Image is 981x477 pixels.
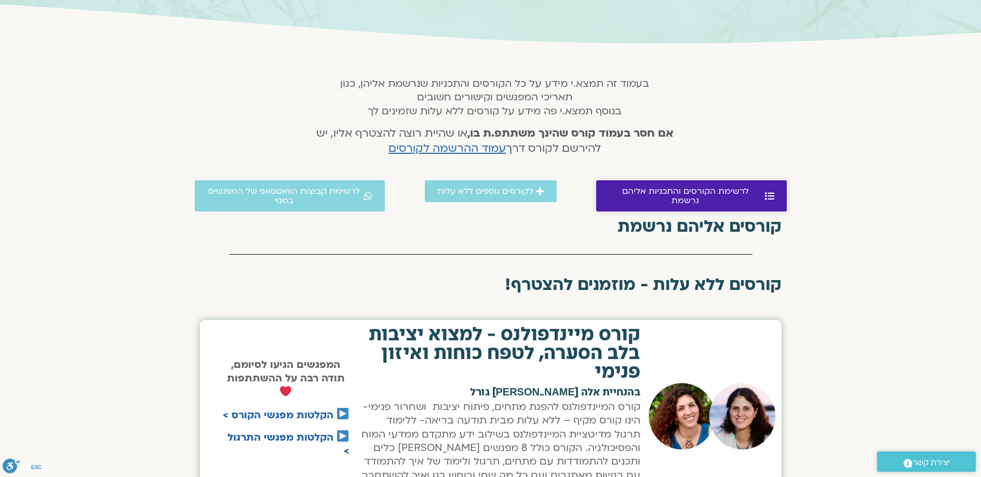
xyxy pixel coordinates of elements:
[302,77,687,118] h5: בעמוד זה תמצא.י מידע על כל הקורסים והתכניות שנרשמת אליהן, כגון תאריכי המפגשים וקישורים חשובים בנו...
[223,408,333,422] a: הקלטות מפגשי הקורס >
[302,126,687,156] h4: או שהיית רוצה להצטרף אליו, יש להירשם לקורס דרך
[912,456,950,470] span: יצירת קשר
[437,187,533,196] span: לקורסים נוספים ללא עלות
[877,452,976,472] a: יצירת קשר
[280,386,291,397] img: ❤
[227,431,350,458] a: הקלטות מפגשי התרגול >
[609,187,762,205] span: לרשימת הקורסים והתכניות אליהם נרשמת
[227,358,345,400] strong: המפגשים הגיעו לסיומם, תודה רבה על ההשתתפות
[425,180,557,202] a: לקורסים נוספים ללא עלות
[200,275,782,294] h2: קורסים ללא עלות - מוזמנים להצטרף!
[337,408,348,419] img: ▶️
[467,126,674,141] strong: אם חסר בעמוד קורס שהינך משתתפ.ת בו,
[388,141,506,156] a: עמוד ההרשמה לקורסים
[337,430,348,442] img: ▶️
[195,180,385,211] a: לרשימת קבוצות הוואטסאפ של המפגשים במנוי
[207,187,362,205] span: לרשימת קבוצות הוואטסאפ של המפגשים במנוי
[360,325,640,381] h2: קורס מיינדפולנס - למצוא יציבות בלב הסערה, לטפח כוחות ואיזון פנימי
[200,217,782,236] h2: קורסים אליהם נרשמת
[596,180,787,211] a: לרשימת הקורסים והתכניות אליהם נרשמת
[360,387,640,398] h2: בהנחיית אלה [PERSON_NAME] גורל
